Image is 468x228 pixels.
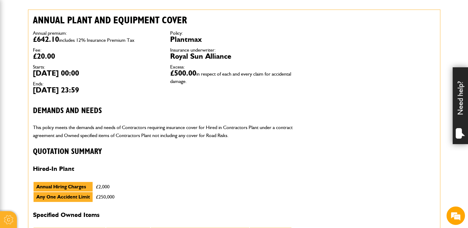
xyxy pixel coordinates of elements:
div: Chat with us now [41,34,113,42]
dd: £642.10 [33,36,161,43]
h3: Demands and needs [33,106,298,116]
dd: Royal Sun Alliance [170,53,298,60]
td: £2,000 [93,182,118,192]
dt: Ends: [33,81,161,86]
dt: Annual premium: [33,31,161,36]
h2: Annual plant and equipment cover [33,14,298,26]
div: Navigation go back [7,34,16,43]
dt: Fee: [33,48,161,53]
dd: £500.00 [170,69,298,84]
textarea: Type your message and hit 'Enter' [8,111,112,174]
p: This policy meets the demands and needs of Contractors requiring insurance cover for Hired in Con... [33,124,298,139]
div: Minimize live chat window [101,3,116,18]
dd: [DATE] 00:00 [33,69,161,77]
td: £250,000 [93,192,118,202]
dd: Plantmax [170,36,298,43]
img: d_20077148190_company_1631870298795_20077148190 [20,34,35,43]
td: Any One Accident Limit [33,192,93,202]
input: Enter your phone number [8,93,112,107]
dt: Insurance underwriter: [170,48,298,53]
h3: Quotation Summary [33,147,298,157]
h4: Specified Owned Items [33,211,298,219]
input: Enter your last name [8,57,112,70]
span: includes 12% Insurance Premium Tax [59,37,134,43]
dt: Excess: [170,65,298,69]
div: Need help? [453,67,468,144]
dt: Policy: [170,31,298,36]
span: in respect of each and every claim for accidental damage. [170,71,291,84]
h4: Hired-In Plant [33,165,298,173]
em: Start Chat [84,179,112,188]
dd: [DATE] 23:59 [33,86,161,94]
td: Annual Hiring Charges [33,182,93,192]
dt: Starts: [33,65,161,69]
input: Enter your email address [8,75,112,88]
dd: £20.00 [33,53,161,60]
